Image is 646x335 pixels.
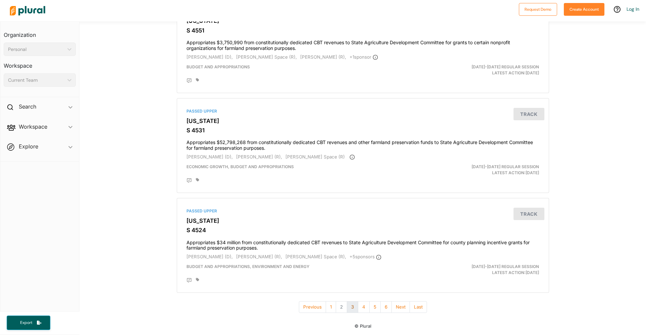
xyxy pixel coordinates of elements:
[514,108,544,120] button: Track
[196,178,199,182] div: Add tags
[186,136,539,151] h4: Appropriates $52,798,268 from constitutionally dedicated CBT revenues and other farmland preserva...
[564,5,604,12] a: Create Account
[564,3,604,16] button: Create Account
[186,278,192,283] div: Add Position Statement
[347,301,358,313] button: 3
[186,264,310,269] span: Budget and Appropriations, Environment and Energy
[8,46,65,53] div: Personal
[349,254,381,259] span: + 5 sponsor s
[472,264,539,269] span: [DATE]-[DATE] Regular Session
[519,3,557,16] button: Request Demo
[186,108,539,114] div: Passed Upper
[627,6,639,12] a: Log In
[186,27,539,34] h3: S 4551
[186,78,192,83] div: Add Position Statement
[285,254,346,259] span: [PERSON_NAME] Space (R),
[186,254,233,259] span: [PERSON_NAME] (D),
[186,127,539,134] h3: S 4531
[186,227,539,233] h3: S 4524
[186,208,539,214] div: Passed Upper
[186,178,192,183] div: Add Position Statement
[186,237,539,251] h4: Appropriates $34 million from constitutionally dedicated CBT revenues to State Agriculture Develo...
[7,316,50,330] button: Export
[514,208,544,220] button: Track
[236,154,282,159] span: [PERSON_NAME] (R),
[391,301,410,313] button: Next
[186,164,294,169] span: Economic Growth, Budget and Appropriations
[349,54,378,60] span: + 1 sponsor
[300,54,346,60] span: [PERSON_NAME] (R),
[410,301,427,313] button: Last
[186,54,233,60] span: [PERSON_NAME] (D),
[186,37,539,51] h4: Appropriates $3,750,990 from constitutionally dedicated CBT revenues to State Agriculture Develop...
[186,64,250,69] span: Budget and Appropriations
[186,118,539,124] h3: [US_STATE]
[19,103,36,110] h2: Search
[15,320,37,326] span: Export
[236,254,282,259] span: [PERSON_NAME] (R),
[4,56,76,71] h3: Workspace
[472,64,539,69] span: [DATE]-[DATE] Regular Session
[369,301,381,313] button: 5
[186,154,233,159] span: [PERSON_NAME] (D),
[196,278,199,282] div: Add tags
[4,25,76,40] h3: Organization
[196,78,199,82] div: Add tags
[299,301,326,313] button: Previous
[236,54,297,60] span: [PERSON_NAME] Space (R),
[380,301,392,313] button: 6
[355,324,371,329] small: © Plural
[186,217,539,224] h3: [US_STATE]
[423,64,544,76] div: Latest Action: [DATE]
[423,264,544,276] div: Latest Action: [DATE]
[358,301,370,313] button: 4
[519,5,557,12] a: Request Demo
[423,164,544,176] div: Latest Action: [DATE]
[285,154,345,159] span: [PERSON_NAME] Space (R)
[8,77,65,84] div: Current Team
[326,301,336,313] button: 1
[472,164,539,169] span: [DATE]-[DATE] Regular Session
